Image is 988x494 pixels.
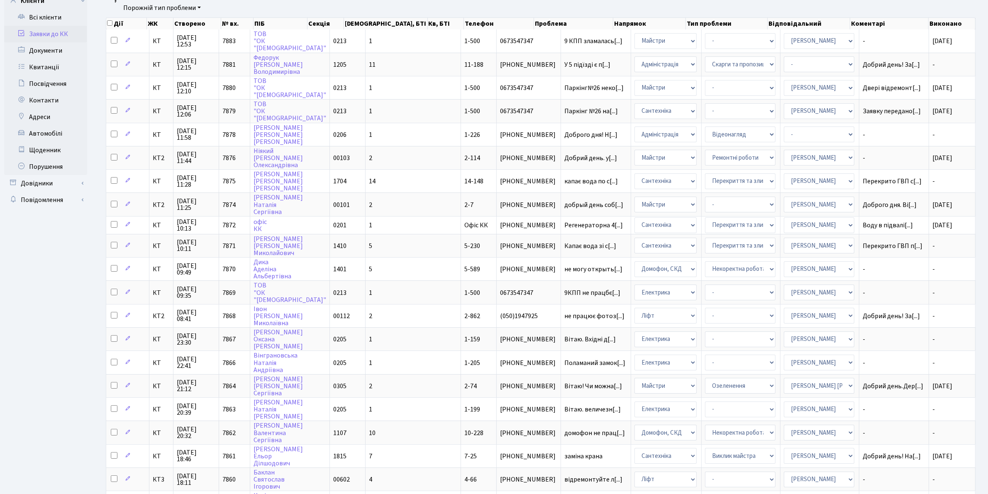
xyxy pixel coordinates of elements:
span: 2-74 [464,382,477,391]
span: 7871 [222,241,236,251]
span: 7875 [222,177,236,186]
span: 2 [369,200,372,209]
span: 7-25 [464,452,477,461]
span: Регенераторна 4[...] [564,221,623,230]
span: КТ2 [153,313,170,319]
span: [PHONE_NUMBER] [500,222,557,229]
a: Адреси [4,109,87,125]
span: 0213 [333,107,346,116]
span: 14-148 [464,177,483,186]
span: КТ [153,360,170,366]
span: 7862 [222,428,236,438]
span: 2-114 [464,153,480,163]
span: 9 КПП зламалась[...] [564,37,622,46]
th: [DEMOGRAPHIC_DATA], БТІ [344,18,428,29]
span: 7883 [222,37,236,46]
span: [DATE] 12:53 [177,34,215,48]
span: КТ2 [153,202,170,208]
span: Воду в підвалі[...] [863,221,913,230]
span: [PHONE_NUMBER] [500,178,557,185]
span: [DATE] [932,452,952,461]
span: 0206 [333,130,346,139]
span: КТ [153,430,170,436]
span: КТ [153,38,170,44]
span: 1 [369,221,372,230]
span: - [932,358,935,367]
span: КТ [153,131,170,138]
span: 7866 [222,358,236,367]
a: Посвідчення [4,75,87,92]
span: 5 [369,265,372,274]
th: Виконано [929,18,976,29]
span: - [932,60,935,69]
span: 7867 [222,335,236,344]
span: 0305 [333,382,346,391]
span: 0205 [333,335,346,344]
a: ВінграновськаНаталіяАндріївна [254,351,298,375]
th: ЖК [147,18,173,29]
span: 4 [369,475,372,484]
span: 1 [369,130,372,139]
span: [DATE] 21:12 [177,379,215,392]
span: - [932,405,935,414]
span: 7880 [222,83,236,92]
span: - [863,476,925,483]
span: 7864 [222,382,236,391]
span: 1704 [333,177,346,186]
span: - [932,475,935,484]
span: Доброго дня. Ві[...] [863,200,917,209]
span: [PHONE_NUMBER] [500,406,557,413]
a: [PERSON_NAME][PERSON_NAME][PERSON_NAME] [254,170,303,193]
span: відремонтуйте л[...] [564,475,622,484]
span: - [932,241,935,251]
span: - [932,335,935,344]
span: Добрий день! На[...] [863,452,921,461]
span: [DATE] 09:35 [177,286,215,299]
a: ДикаАделінаАльбертівна [254,258,291,281]
span: домофон не прац[...] [564,428,625,438]
span: 1 [369,288,372,297]
span: [DATE] 12:06 [177,105,215,118]
span: 7861 [222,452,236,461]
span: 7870 [222,265,236,274]
span: Доброго дня! Н[...] [564,130,617,139]
span: 7868 [222,311,236,321]
span: [PHONE_NUMBER] [500,430,557,436]
span: 7860 [222,475,236,484]
span: 0673547347 [500,290,557,296]
th: Коментарі [850,18,928,29]
a: [PERSON_NAME]Наталія[PERSON_NAME] [254,398,303,421]
span: КТ3 [153,476,170,483]
span: - [863,38,925,44]
span: 7869 [222,288,236,297]
span: [DATE] 11:28 [177,175,215,188]
span: 1-500 [464,288,480,297]
span: 1401 [333,265,346,274]
span: КТ [153,108,170,114]
th: Телефон [464,18,534,29]
span: 0213 [333,83,346,92]
span: [DATE] 08:41 [177,309,215,322]
span: КТ [153,243,170,249]
span: [DATE] 11:44 [177,151,215,164]
span: [DATE] 11:58 [177,128,215,141]
span: 1-500 [464,37,480,46]
a: [PERSON_NAME]Оксана[PERSON_NAME] [254,328,303,351]
span: (050)1947925 [500,313,557,319]
span: Вітаю! Чи можна[...] [564,382,622,391]
span: Добрий день! За[...] [863,60,920,69]
span: [DATE] 20:32 [177,426,215,439]
span: 1-199 [464,405,480,414]
span: - [932,288,935,297]
span: Паркінг№26 неко[...] [564,83,624,92]
span: КТ [153,290,170,296]
span: [DATE] [932,83,952,92]
span: 10-228 [464,428,483,438]
a: Щоденник [4,142,87,158]
a: Всі клієнти [4,9,87,26]
a: офісКК [254,217,267,234]
span: Добрий день.Дер[...] [863,382,923,391]
span: 1 [369,37,372,46]
span: 11 [369,60,376,69]
span: [DATE] [932,153,952,163]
